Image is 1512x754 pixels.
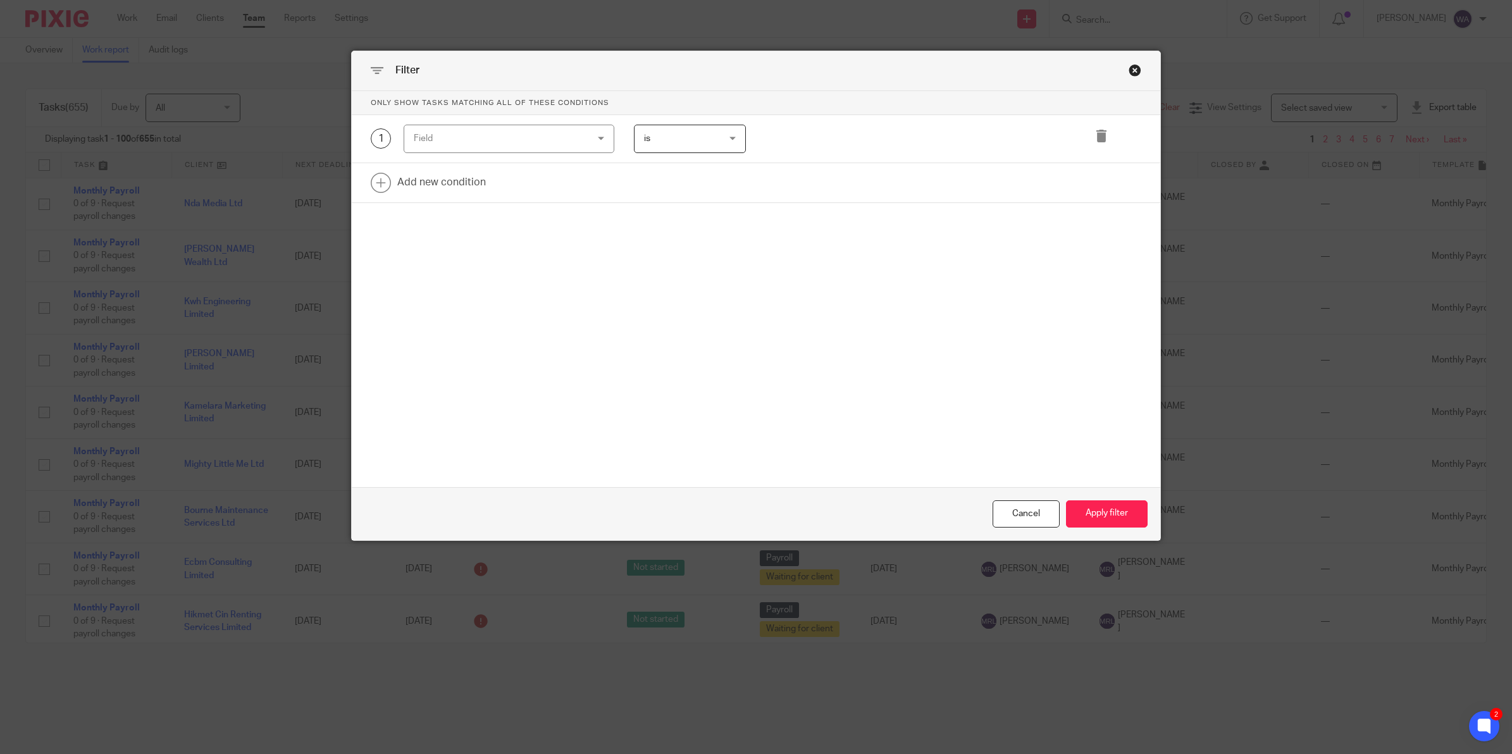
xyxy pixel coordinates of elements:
[414,125,574,152] div: Field
[993,500,1060,528] div: Close this dialog window
[371,128,391,149] div: 1
[1129,64,1141,77] div: Close this dialog window
[395,65,419,75] span: Filter
[1490,708,1503,720] div: 2
[1066,500,1148,528] button: Apply filter
[352,91,1160,115] p: Only show tasks matching all of these conditions
[644,134,650,143] span: is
